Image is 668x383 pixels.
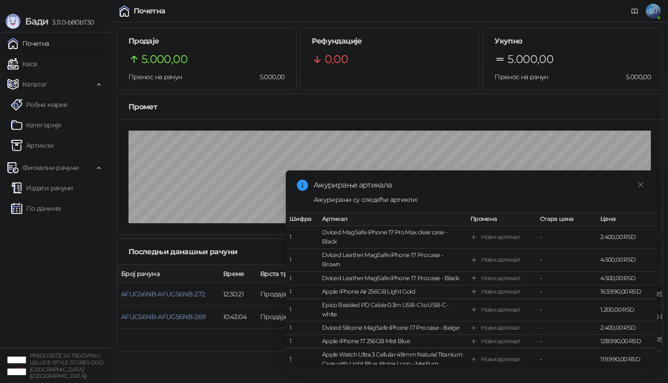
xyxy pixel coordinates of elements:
button: AFUG56NB-AFUG56NB-272 [121,290,205,298]
td: - [536,285,597,299]
th: Цена [597,213,657,226]
th: Врста трансакције [257,265,326,283]
span: 0,00 [325,50,348,68]
span: 5.000,00 [507,50,553,68]
h5: Продаје [128,36,285,47]
div: Промет [128,101,651,113]
th: Артикал [318,213,467,226]
td: Продаја [257,283,326,306]
div: Нови артикал [481,255,520,264]
td: 2.400,00 RSD [597,321,657,335]
td: 1 [286,321,318,335]
td: Apple iPhone Air 256GB Light Gold [318,285,467,299]
a: Издати рачуни [11,179,73,197]
img: Logo [6,14,20,29]
td: 1 [286,249,318,271]
td: 128.990,00 RSD [597,335,657,348]
span: close [637,182,644,188]
span: 5.000,00 [141,50,187,68]
td: - [536,321,597,335]
td: Apple Watch Ultra 3 Cellular 49mm Natural Titanium Case with Light Blue Alpine Loop - Medium [318,348,467,371]
div: Почетна [134,7,166,15]
span: Пренос на рачун [128,73,182,81]
th: Шифра [286,213,318,226]
td: Dviced Silicone MagSafe iPhone 17 Pro case - Beige [318,321,467,335]
td: - [536,249,597,271]
span: 5.000,00 [253,72,285,82]
td: - [536,335,597,348]
div: Ажурирани су следећи артикли: [314,195,646,205]
td: - [536,271,597,285]
span: Фискални рачуни [22,158,79,177]
a: Робне марке [11,95,67,114]
td: 1 [286,299,318,321]
td: 4.500,00 RSD [597,249,657,271]
div: Ажурирање артикала [314,180,646,191]
td: - [536,226,597,249]
a: ArtikliАртикли [11,136,54,155]
div: Нови артикал [481,273,520,283]
td: Apple iPhone 17 256GB Mist Blue [318,335,467,348]
span: Бади [25,16,48,27]
div: Нови артикал [481,355,520,364]
small: PREDUZEĆE ZA TRGOVINU I USLUGE ISTYLE STORES DOO [GEOGRAPHIC_DATA] ([GEOGRAPHIC_DATA]) [30,352,104,379]
span: info-circle [297,180,308,191]
td: 1.200,00 RSD [597,299,657,321]
td: 2.400,00 RSD [597,226,657,249]
img: Artikli [11,140,22,151]
td: 163.990,00 RSD [597,285,657,299]
span: Пренос на рачун [495,73,548,81]
th: Број рачуна [117,265,219,283]
td: 119.990,00 RSD [597,348,657,371]
td: - [536,348,597,371]
img: 64x64-companyLogo-77b92cf4-9946-4f36-9751-bf7bb5fd2c7d.png [7,357,26,375]
td: 1 [286,226,318,249]
button: AFUG56NB-AFUG56NB-269 [121,313,206,321]
a: Каса [7,55,37,73]
span: 3.11.0-b80b730 [48,18,94,26]
span: Каталог [22,75,47,94]
div: Нови артикал [481,287,520,296]
td: 1 [286,285,318,299]
div: Нови артикал [481,337,520,346]
h5: Укупно [495,36,651,47]
th: Стара цена [536,213,597,226]
span: 5.000,00 [619,72,651,82]
td: Dviced Leather MagSafe iPhone 17 Pro case - Brown [318,249,467,271]
h5: Рефундације [312,36,468,47]
span: SU [646,4,661,19]
td: 1 [286,335,318,348]
td: - [536,299,597,321]
div: Нови артикал [481,323,520,333]
td: 1 [286,348,318,371]
th: Време [219,265,257,283]
td: 12:30:21 [219,283,257,306]
td: 1 [286,271,318,285]
div: Последњи данашњи рачуни [128,246,293,257]
td: 10:43:04 [219,306,257,328]
td: Epico Braided PD Cable 0.3m USB-C to USB-C - white [318,299,467,321]
td: 4.500,00 RSD [597,271,657,285]
div: Нови артикал [481,305,520,314]
a: Почетна [7,34,49,53]
a: Документација [627,4,642,19]
td: Dviced Leather MagSafe iPhone 17 Pro case - Black [318,271,467,285]
td: Dviced MagSafe iPhone 17 Pro Max clear case - Black [318,226,467,249]
th: Промена [467,213,536,226]
a: Категорије [11,116,62,134]
a: По данима [11,199,60,218]
div: Нови артикал [481,232,520,242]
td: Продаја [257,306,326,328]
a: Close [636,180,646,190]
